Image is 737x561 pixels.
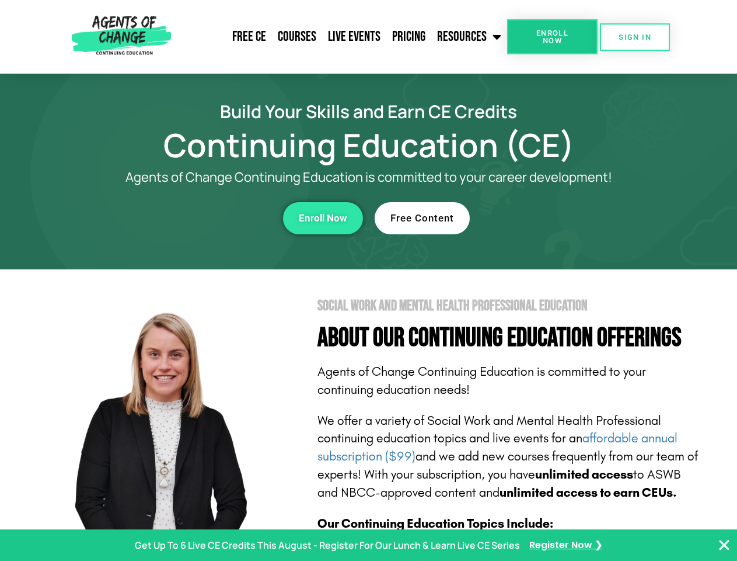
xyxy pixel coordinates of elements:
[36,131,701,158] h1: Continuing Education (CE)
[535,467,633,482] b: unlimited access
[283,202,363,234] a: Enroll Now
[36,103,701,120] h2: Build Your Skills and Earn CE Credits
[83,170,655,185] p: Agents of Change Continuing Education is committed to your career development!
[390,213,454,223] span: Free Content
[317,325,701,351] h4: About Our Continuing Education Offerings
[317,299,701,313] h2: Social Work and Mental Health Professional Education
[600,23,670,51] a: SIGN IN
[226,22,272,51] a: Free CE
[375,202,470,234] a: Free Content
[176,22,507,51] nav: Menu
[500,485,677,500] b: unlimited access to earn CEUs.
[135,537,520,554] p: Get Up To 6 Live CE Credits This August - Register For Our Lunch & Learn Live CE Series
[317,412,701,502] p: We offer a variety of Social Work and Mental Health Professional continuing education topics and ...
[317,516,553,531] b: Our Continuing Education Topics Include:
[431,22,507,51] a: Resources
[619,33,651,41] span: SIGN IN
[526,29,579,44] span: Enroll Now
[386,22,431,51] a: Pricing
[529,537,602,554] a: Register Now ❯
[717,538,731,552] button: Close Banner
[272,22,322,51] a: Courses
[322,22,386,51] a: Live Events
[299,213,347,223] span: Enroll Now
[317,364,646,397] span: Agents of Change Continuing Education is committed to your continuing education needs!
[507,19,598,54] a: Enroll Now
